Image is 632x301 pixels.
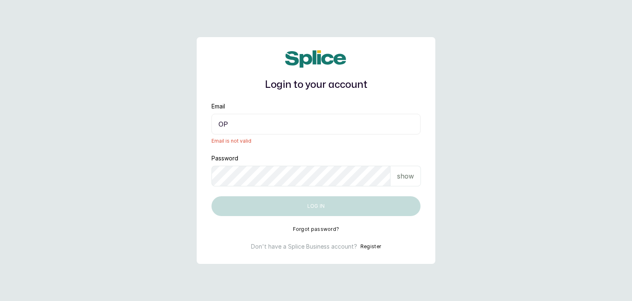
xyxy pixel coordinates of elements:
[211,102,225,111] label: Email
[251,242,357,251] p: Don't have a Splice Business account?
[211,138,421,144] span: Email is not valid
[211,154,238,162] label: Password
[211,114,421,134] input: email@acme.com
[360,242,381,251] button: Register
[211,196,421,216] button: Log in
[211,78,421,92] h1: Login to your account
[397,171,414,181] p: show
[293,226,339,233] button: Forgot password?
